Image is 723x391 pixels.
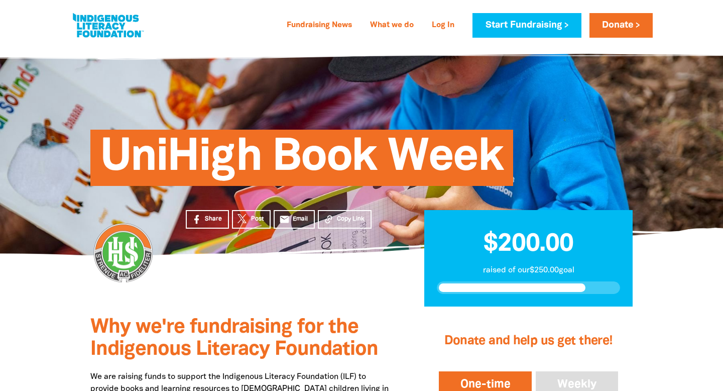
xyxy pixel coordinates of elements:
[281,18,358,34] a: Fundraising News
[318,210,372,229] button: Copy Link
[337,215,365,224] span: Copy Link
[186,210,229,229] a: Share
[90,318,378,359] span: Why we're fundraising for the Indigenous Literacy Foundation
[100,137,503,186] span: UniHigh Book Week
[437,321,620,361] h2: Donate and help us get there!
[484,233,573,256] span: $200.00
[232,210,271,229] a: Post
[293,215,308,224] span: Email
[279,214,290,225] i: email
[364,18,420,34] a: What we do
[426,18,460,34] a: Log In
[251,215,264,224] span: Post
[437,264,620,276] p: raised of our $250.00 goal
[472,13,581,38] a: Start Fundraising
[589,13,653,38] a: Donate
[274,210,315,229] a: emailEmail
[205,215,222,224] span: Share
